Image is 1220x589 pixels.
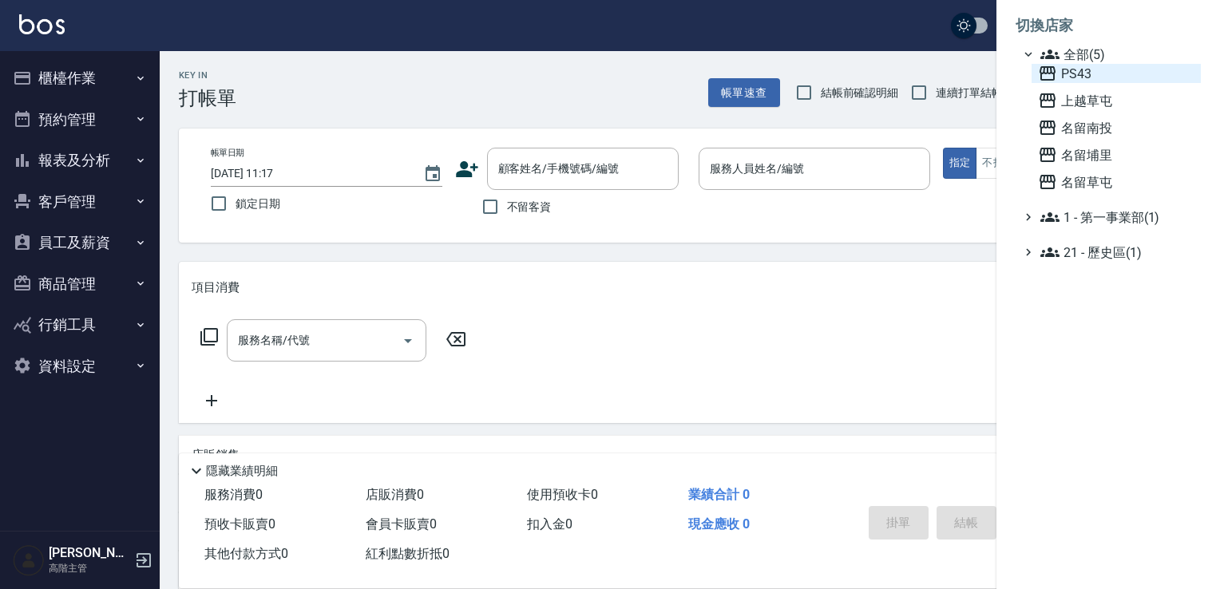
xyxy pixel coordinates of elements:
span: 全部(5) [1040,45,1194,64]
span: PS43 [1038,64,1194,83]
span: 21 - 歷史區(1) [1040,243,1194,262]
span: 1 - 第一事業部(1) [1040,208,1194,227]
li: 切換店家 [1016,6,1201,45]
span: 名留南投 [1038,118,1194,137]
span: 上越草屯 [1038,91,1194,110]
span: 名留草屯 [1038,172,1194,192]
span: 名留埔里 [1038,145,1194,164]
